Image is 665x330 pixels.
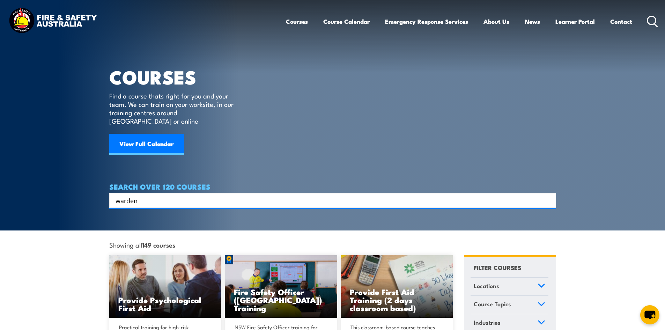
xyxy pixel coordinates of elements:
h3: Provide Psychological First Aid [118,296,213,312]
span: Industries [474,318,501,327]
button: chat-button [640,305,659,324]
h4: SEARCH OVER 120 COURSES [109,183,556,190]
a: Fire Safety Officer ([GEOGRAPHIC_DATA]) Training [225,255,337,318]
img: Fire Safety Advisor [225,255,337,318]
a: Course Calendar [323,12,370,31]
h3: Fire Safety Officer ([GEOGRAPHIC_DATA]) Training [234,288,328,312]
p: Find a course thats right for you and your team. We can train on your worksite, in our training c... [109,91,237,125]
a: Courses [286,12,308,31]
a: Contact [610,12,632,31]
form: Search form [117,196,542,205]
span: Showing all [109,241,175,248]
img: Mental Health First Aid Training (Standard) – Classroom [341,255,453,318]
a: News [525,12,540,31]
a: View Full Calendar [109,134,184,155]
h3: Provide First Aid Training (2 days classroom based) [350,288,444,312]
a: Learner Portal [555,12,595,31]
a: About Us [483,12,509,31]
a: Locations [471,278,548,296]
strong: 149 courses [142,240,175,249]
a: Course Topics [471,296,548,314]
a: Provide First Aid Training (2 days classroom based) [341,255,453,318]
h4: FILTER COURSES [474,263,521,272]
span: Locations [474,281,499,291]
button: Search magnifier button [544,196,554,205]
a: Provide Psychological First Aid [109,255,222,318]
h1: COURSES [109,68,244,85]
input: Search input [116,195,541,206]
a: Emergency Response Services [385,12,468,31]
img: Mental Health First Aid Training Course from Fire & Safety Australia [109,255,222,318]
span: Course Topics [474,299,511,309]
